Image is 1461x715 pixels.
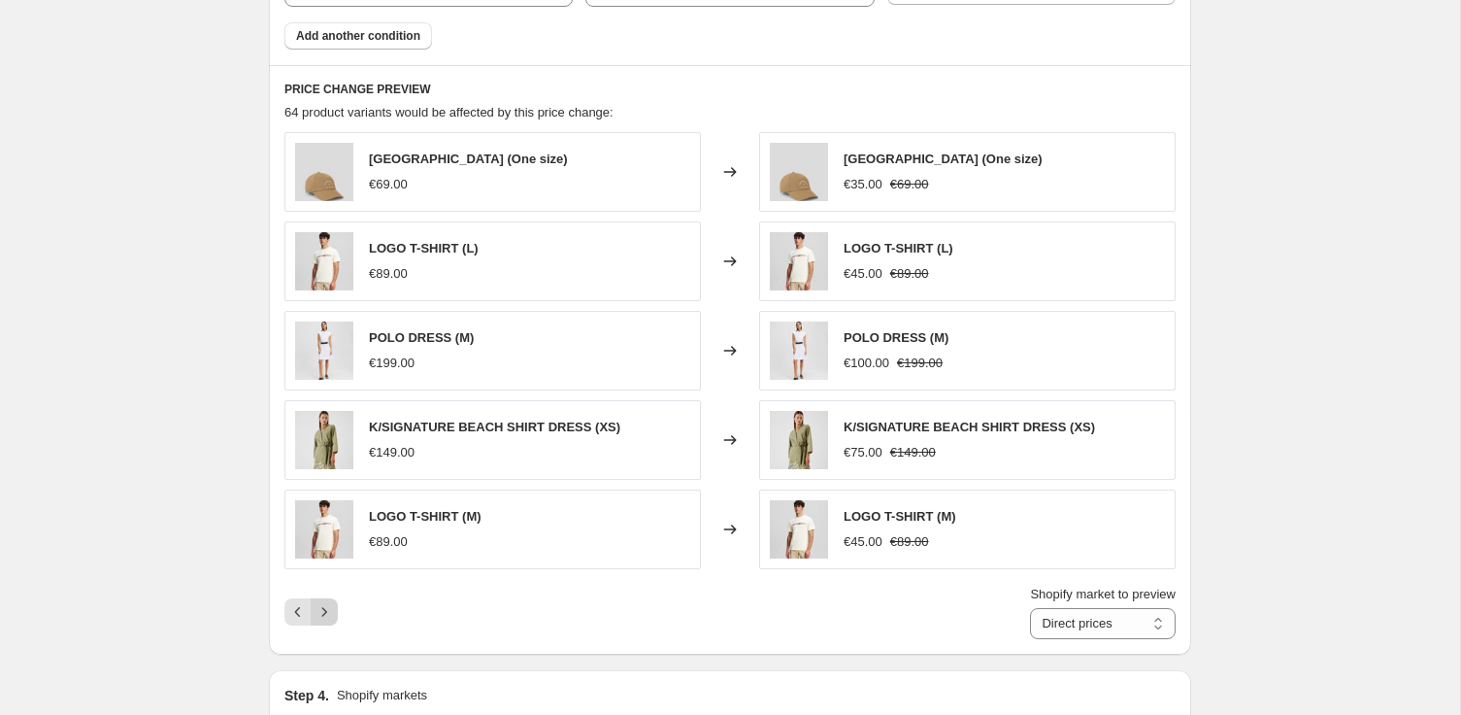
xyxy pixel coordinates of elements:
[337,686,427,705] p: Shopify markets
[844,264,882,284] div: €45.00
[770,232,828,290] img: A2M17016B09_1_80x.jpg
[284,598,338,626] nav: Pagination
[311,598,338,626] button: Next
[844,443,882,462] div: €75.00
[295,500,353,559] img: A2M17016B09_1_80x.jpg
[890,532,929,552] strike: €89.00
[844,241,953,255] span: LOGO T-SHIRT (L)
[284,105,614,119] span: 64 product variants would be affected by this price change:
[844,152,1043,166] span: [GEOGRAPHIC_DATA] (One size)
[770,322,828,380] img: A2W13038100_1_80x.jpg
[1030,587,1176,601] span: Shopify market to preview
[369,509,481,524] span: LOGO T-SHIRT (M)
[295,322,353,380] img: A2W13038100_1_80x.jpg
[369,443,415,462] div: €149.00
[770,500,828,559] img: A2M17016B09_1_80x.jpg
[844,330,948,345] span: POLO DRESS (M)
[844,532,882,552] div: €45.00
[295,411,353,469] img: A2W460751LB_1_80x.jpg
[890,443,936,462] strike: €149.00
[369,175,408,194] div: €69.00
[295,232,353,290] img: A2M17016B09_1_80x.jpg
[844,420,1095,434] span: K/SIGNATURE BEACH SHIRT DRESS (XS)
[897,354,943,373] strike: €199.00
[284,82,1176,97] h6: PRICE CHANGE PREVIEW
[770,143,828,201] img: A1W332011LG_1_80x.jpg
[369,152,568,166] span: [GEOGRAPHIC_DATA] (One size)
[844,175,882,194] div: €35.00
[844,354,889,373] div: €100.00
[369,330,474,345] span: POLO DRESS (M)
[369,264,408,284] div: €89.00
[890,264,929,284] strike: €89.00
[296,28,420,44] span: Add another condition
[369,420,620,434] span: K/SIGNATURE BEACH SHIRT DRESS (XS)
[844,509,956,524] span: LOGO T-SHIRT (M)
[284,686,329,705] h2: Step 4.
[284,22,432,50] button: Add another condition
[295,143,353,201] img: A1W332011LG_1_80x.jpg
[284,598,312,626] button: Previous
[369,241,479,255] span: LOGO T-SHIRT (L)
[369,532,408,552] div: €89.00
[369,354,415,373] div: €199.00
[770,411,828,469] img: A2W460751LB_1_80x.jpg
[890,175,929,194] strike: €69.00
